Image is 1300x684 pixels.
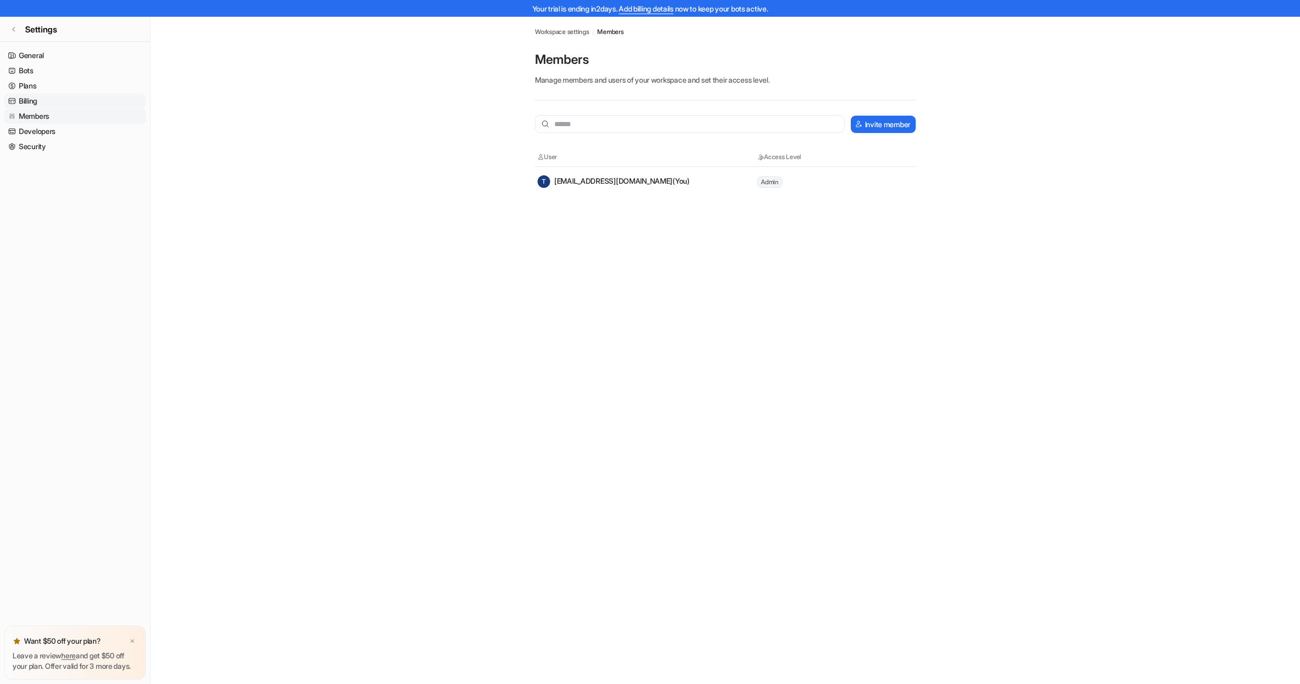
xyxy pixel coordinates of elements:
p: Leave a review and get $50 off your plan. Offer valid for 3 more days. [13,651,138,671]
th: User [537,152,757,162]
a: Billing [4,94,146,108]
a: Workspace settings [535,27,589,37]
img: x [129,638,135,645]
a: Members [4,109,146,124]
span: Settings [25,23,57,36]
img: User [538,154,544,160]
span: T [538,175,550,188]
p: Manage members and users of your workspace and set their access level. [535,74,916,85]
img: star [13,637,21,645]
button: Invite member [851,116,916,133]
div: [EMAIL_ADDRESS][DOMAIN_NAME] (You) [538,175,690,188]
p: Members [535,51,916,68]
a: Developers [4,124,146,139]
span: / [592,27,595,37]
a: Add billing details [619,4,674,13]
a: here [61,651,76,660]
img: Access Level [757,154,764,160]
p: Want $50 off your plan? [24,636,101,646]
th: Access Level [757,152,851,162]
a: General [4,48,146,63]
a: Members [597,27,623,37]
span: Admin [757,176,782,188]
a: Bots [4,63,146,78]
a: Plans [4,79,146,93]
a: Security [4,139,146,154]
